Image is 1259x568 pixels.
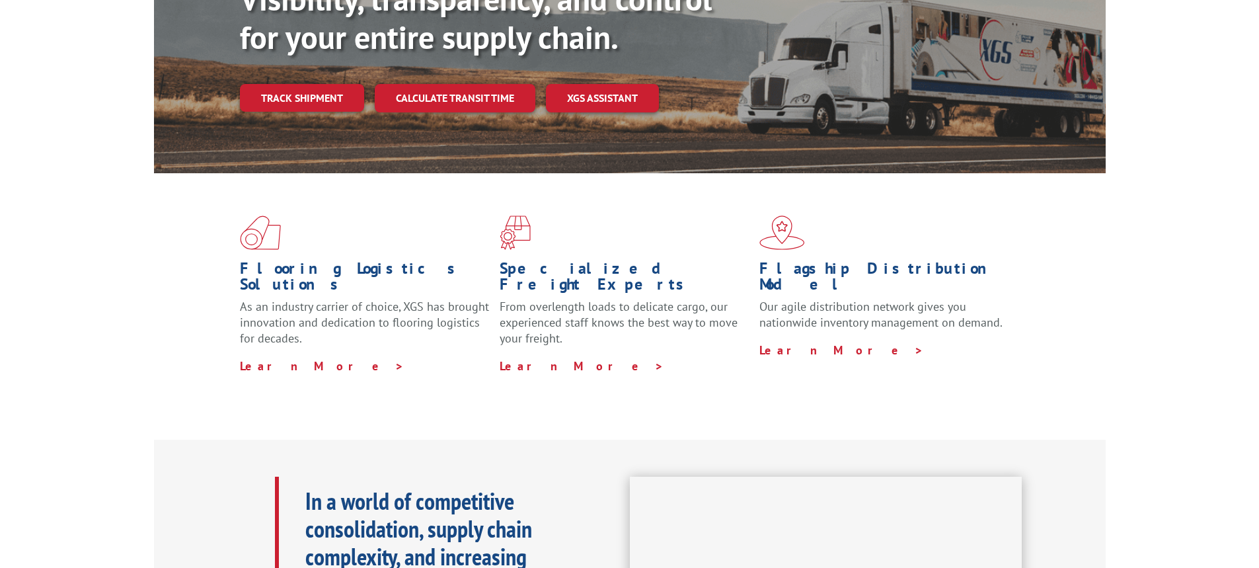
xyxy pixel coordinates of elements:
[240,299,489,346] span: As an industry carrier of choice, XGS has brought innovation and dedication to flooring logistics...
[375,84,535,112] a: Calculate transit time
[500,358,664,374] a: Learn More >
[240,84,364,112] a: Track shipment
[500,216,531,250] img: xgs-icon-focused-on-flooring-red
[759,216,805,250] img: xgs-icon-flagship-distribution-model-red
[759,299,1003,330] span: Our agile distribution network gives you nationwide inventory management on demand.
[546,84,659,112] a: XGS ASSISTANT
[240,216,281,250] img: xgs-icon-total-supply-chain-intelligence-red
[759,261,1009,299] h1: Flagship Distribution Model
[500,299,749,358] p: From overlength loads to delicate cargo, our experienced staff knows the best way to move your fr...
[759,343,924,358] a: Learn More >
[240,261,490,299] h1: Flooring Logistics Solutions
[240,358,404,374] a: Learn More >
[500,261,749,299] h1: Specialized Freight Experts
